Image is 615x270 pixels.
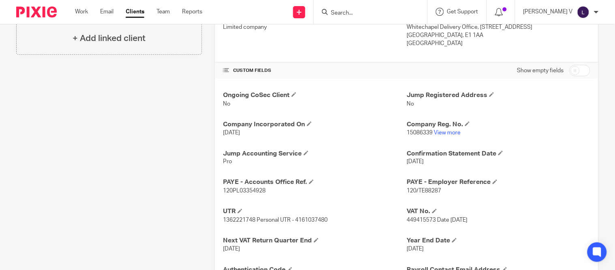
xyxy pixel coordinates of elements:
[407,101,414,107] span: No
[16,6,57,17] img: Pixie
[447,9,478,15] span: Get Support
[223,23,407,31] p: Limited company
[407,178,590,187] h4: PAYE - Employer Reference
[523,8,573,16] p: [PERSON_NAME] V
[223,120,407,129] h4: Company Incorporated On
[223,218,328,223] span: 1362221748 Personal UTR - 4161037480
[407,207,590,216] h4: VAT No.
[434,130,461,136] a: View more
[223,207,407,216] h4: UTR
[407,218,467,223] span: 449415573 Date [DATE]
[156,8,170,16] a: Team
[407,91,590,99] h4: Jump Registered Address
[223,159,232,165] span: Pro
[407,39,590,48] p: [GEOGRAPHIC_DATA]
[407,149,590,158] h4: Confirmation Statement Date
[330,10,403,17] input: Search
[407,159,424,165] span: [DATE]
[223,149,407,158] h4: Jump Accounting Service
[407,120,590,129] h4: Company Reg. No.
[73,32,146,45] h4: + Add linked client
[100,8,114,16] a: Email
[407,246,424,252] span: [DATE]
[407,237,590,245] h4: Year End Date
[517,67,564,75] label: Show empty fields
[182,8,202,16] a: Reports
[223,67,407,74] h4: CUSTOM FIELDS
[223,130,240,136] span: [DATE]
[407,188,441,194] span: 120/TE88287
[126,8,144,16] a: Clients
[223,188,266,194] span: 120PL03354928
[223,91,407,99] h4: Ongoing CoSec Client
[223,237,407,245] h4: Next VAT Return Quarter End
[577,6,590,19] img: svg%3E
[223,246,240,252] span: [DATE]
[407,130,433,136] span: 15086339
[223,101,230,107] span: No
[223,178,407,187] h4: PAYE - Accounts Office Ref.
[75,8,88,16] a: Work
[407,23,590,31] p: Whitechapel Delivery Office, [STREET_ADDRESS]
[407,31,590,39] p: [GEOGRAPHIC_DATA], E1 1AA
